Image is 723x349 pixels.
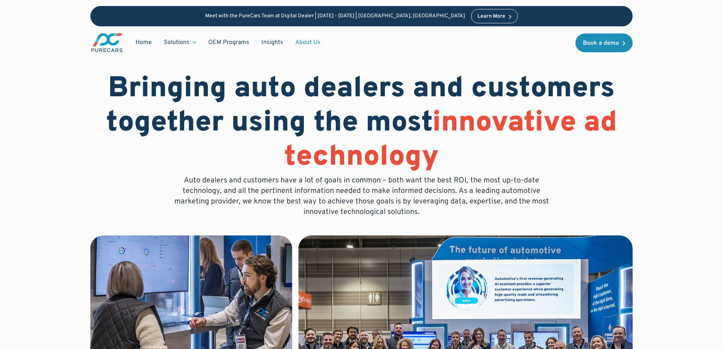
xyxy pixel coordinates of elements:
[255,35,289,50] a: Insights
[477,14,505,19] div: Learn More
[575,33,633,52] a: Book a demo
[164,38,189,47] div: Solutions
[158,35,202,50] div: Solutions
[130,35,158,50] a: Home
[289,35,326,50] a: About Us
[90,72,633,175] h1: Bringing auto dealers and customers together using the most
[169,175,554,217] p: Auto dealers and customers have a lot of goals in common – both want the best ROI, the most up-to...
[202,35,255,50] a: OEM Programs
[284,105,617,176] span: innovative ad technology
[205,13,465,20] p: Meet with the PureCars Team at Digital Dealer | [DATE] - [DATE] | [GEOGRAPHIC_DATA], [GEOGRAPHIC_...
[471,9,518,23] a: Learn More
[90,32,124,53] a: main
[90,32,124,53] img: purecars logo
[583,40,619,46] div: Book a demo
